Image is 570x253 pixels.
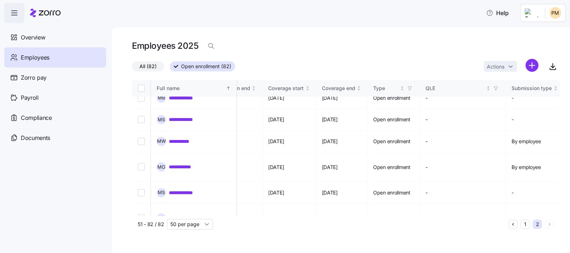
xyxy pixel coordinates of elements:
[268,138,284,145] span: [DATE]
[322,94,338,102] span: [DATE]
[400,86,405,91] div: Not sorted
[21,133,50,142] span: Documents
[486,86,491,91] div: Not sorted
[322,116,338,123] span: [DATE]
[157,84,225,92] div: Full name
[533,220,542,229] button: 2
[373,189,410,196] span: Open enrollment
[426,84,484,92] div: QLE
[158,190,165,195] span: M S
[512,116,514,123] span: -
[158,117,165,122] span: M S
[4,67,106,88] a: Zorro pay
[373,164,410,171] span: Open enrollment
[322,189,338,196] span: [DATE]
[21,73,47,82] span: Zorro pay
[508,220,518,229] button: Previous page
[268,164,284,171] span: [DATE]
[545,220,554,229] button: Next page
[526,59,538,72] svg: add icon
[4,27,106,47] a: Overview
[251,86,256,91] div: Not sorted
[512,164,541,171] span: By employee
[268,94,284,102] span: [DATE]
[268,189,284,196] span: [DATE]
[215,80,263,97] th: Election endNot sorted
[480,6,514,20] button: Help
[484,61,517,72] button: Actions
[262,80,316,97] th: Coverage startNot sorted
[373,116,410,123] span: Open enrollment
[356,86,361,91] div: Not sorted
[21,33,45,42] span: Overview
[367,80,420,97] th: TypeNot sorted
[373,94,410,102] span: Open enrollment
[4,88,106,108] a: Payroll
[420,182,506,203] td: -
[420,131,506,153] td: -
[268,215,284,222] span: [DATE]
[420,87,506,109] td: -
[138,189,145,196] input: Select record 7
[138,215,145,222] input: Select record 8
[420,109,506,131] td: -
[138,116,145,123] input: Select record 4
[486,9,509,17] span: Help
[4,128,106,148] a: Documents
[521,220,530,229] button: 1
[420,153,506,182] td: -
[21,93,39,102] span: Payroll
[21,113,52,122] span: Compliance
[322,164,338,171] span: [DATE]
[158,95,165,100] span: M B
[21,53,49,62] span: Employees
[138,163,145,170] input: Select record 6
[157,139,166,144] span: M W
[550,7,561,19] img: b342f9d40e669418a9cb2a5a2192666d
[322,138,338,145] span: [DATE]
[138,138,145,145] input: Select record 5
[138,94,145,102] input: Select record 3
[512,94,514,102] span: -
[322,84,355,92] div: Coverage end
[132,40,198,51] h1: Employees 2025
[138,85,145,92] input: Select all records
[138,221,164,228] span: 51 - 82 / 82
[316,80,368,97] th: Coverage endNot sorted
[525,9,539,17] img: Employer logo
[268,116,284,123] span: [DATE]
[4,47,106,67] a: Employees
[157,165,165,169] span: M O
[512,138,541,145] span: By employee
[373,215,410,222] span: Open enrollment
[553,86,558,91] div: Not sorted
[268,84,304,92] div: Coverage start
[181,62,231,71] span: Open enrollment (82)
[373,84,398,92] div: Type
[420,80,506,97] th: QLENot sorted
[139,62,157,71] span: All (82)
[322,215,338,222] span: [DATE]
[151,80,237,97] th: Full nameSorted ascending
[512,189,514,196] span: -
[4,108,106,128] a: Compliance
[512,215,541,222] span: By employee
[420,203,506,233] td: -
[373,138,410,145] span: Open enrollment
[487,64,504,69] span: Actions
[512,84,552,92] div: Submission type
[305,86,310,91] div: Not sorted
[226,86,231,91] div: Sorted ascending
